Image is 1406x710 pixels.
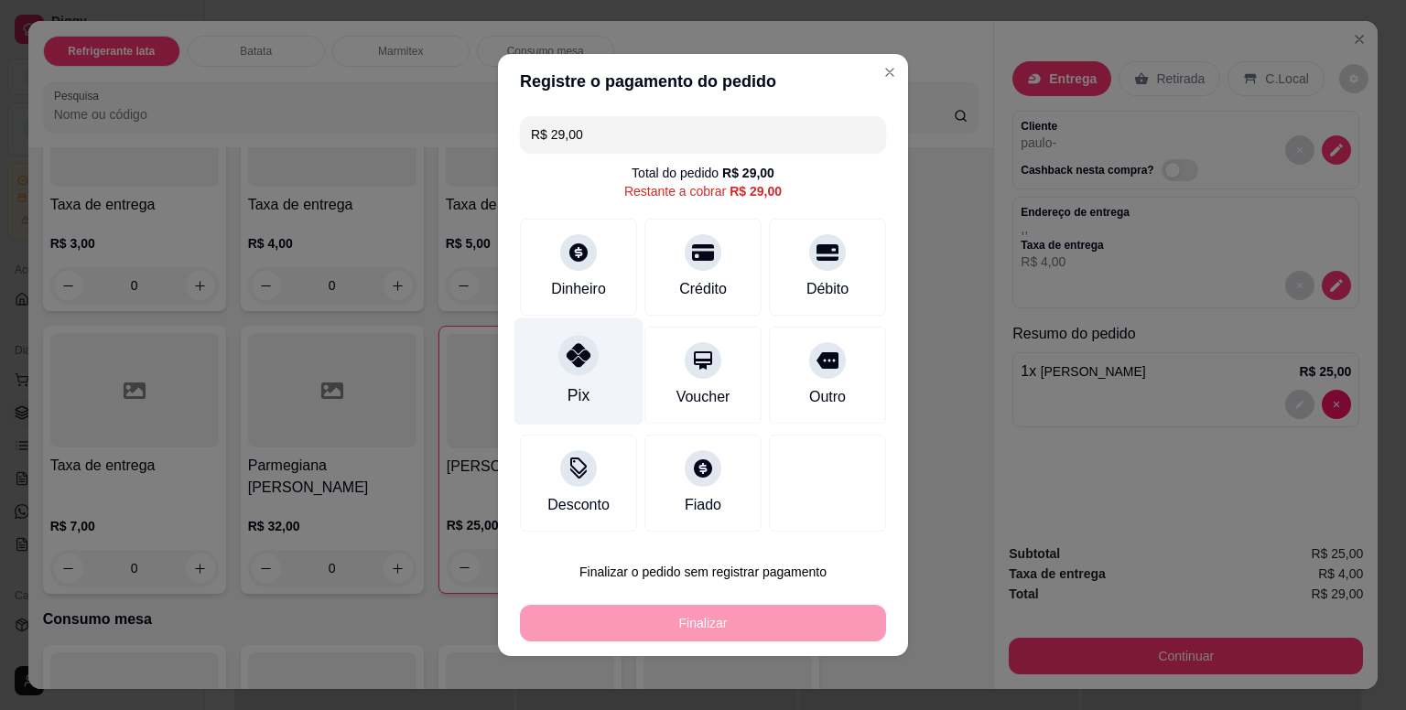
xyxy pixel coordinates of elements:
div: Débito [806,278,849,300]
div: Voucher [676,386,730,408]
header: Registre o pagamento do pedido [498,54,908,109]
button: Finalizar o pedido sem registrar pagamento [520,554,886,590]
div: R$ 29,00 [730,182,782,200]
div: Restante a cobrar [624,182,782,200]
div: Crédito [679,278,727,300]
div: Total do pedido [632,164,774,182]
button: Close [875,58,904,87]
div: Dinheiro [551,278,606,300]
div: Pix [568,383,589,407]
div: Desconto [547,494,610,516]
div: R$ 29,00 [722,164,774,182]
div: Outro [809,386,846,408]
input: Ex.: hambúrguer de cordeiro [531,116,875,153]
div: Fiado [685,494,721,516]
